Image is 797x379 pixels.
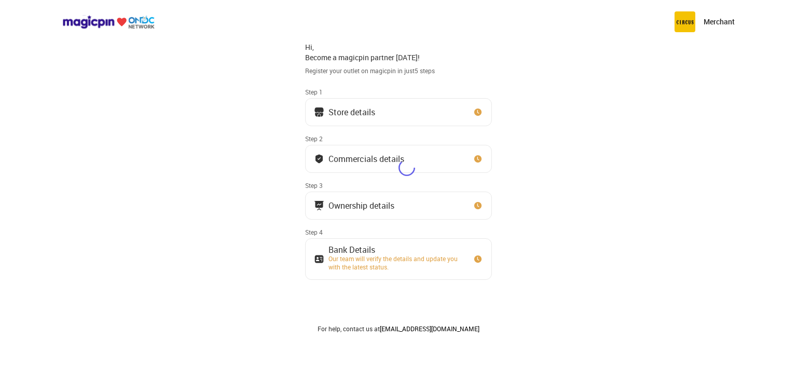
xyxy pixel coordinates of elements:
[305,324,492,333] div: For help, contact us at
[314,200,324,211] img: commercials_icon.983f7837.svg
[473,254,483,264] img: clock_icon_new.67dbf243.svg
[314,254,324,264] img: ownership_icon.37569ceb.svg
[305,192,492,220] button: Ownership details
[675,11,695,32] img: circus.b677b59b.png
[380,324,479,333] a: [EMAIL_ADDRESS][DOMAIN_NAME]
[62,15,155,29] img: ondc-logo-new-small.8a59708e.svg
[328,203,394,208] div: Ownership details
[305,238,492,280] button: Bank DetailsOur team will verify the details and update you with the latest status.
[328,254,463,271] div: Our team will verify the details and update you with the latest status.
[305,181,492,189] div: Step 3
[473,200,483,211] img: clock_icon_new.67dbf243.svg
[704,17,735,27] p: Merchant
[473,107,483,117] img: clock_icon_new.67dbf243.svg
[305,228,492,236] div: Step 4
[473,154,483,164] img: clock_icon_new.67dbf243.svg
[328,247,463,252] div: Bank Details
